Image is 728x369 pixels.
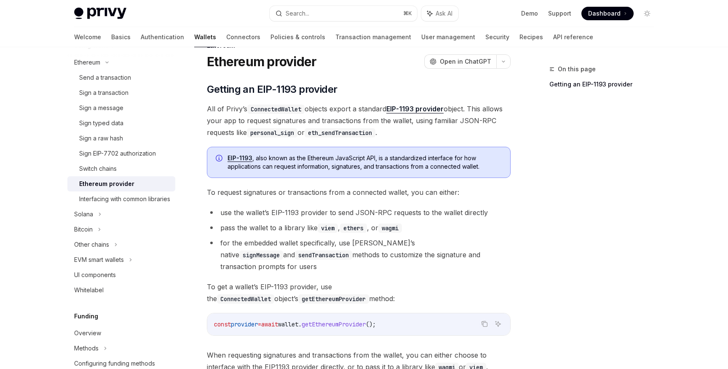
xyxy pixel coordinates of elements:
[386,105,444,113] a: EIP-1193 provider
[67,326,175,341] a: Overview
[492,318,503,329] button: Ask AI
[298,321,302,328] span: .
[207,83,337,96] span: Getting an EIP-1193 provider
[207,237,511,272] li: for the embedded wallet specifically, use [PERSON_NAME]’s native and methods to customize the sig...
[67,283,175,298] a: Whitelabel
[67,267,175,283] a: UI components
[335,27,411,47] a: Transaction management
[436,9,452,18] span: Ask AI
[519,27,543,47] a: Recipes
[67,176,175,191] a: Ethereum provider
[79,118,123,128] div: Sign typed data
[67,131,175,146] a: Sign a raw hash
[424,54,496,69] button: Open in ChatGPT
[74,240,109,250] div: Other chains
[247,128,297,137] code: personal_sign
[366,321,376,328] span: ();
[485,27,509,47] a: Security
[207,54,316,69] h1: Ethereum provider
[67,146,175,161] a: Sign EIP-7702 authorization
[295,250,352,260] code: sendTransaction
[403,10,412,17] span: ⌘ K
[74,270,116,280] div: UI components
[226,27,260,47] a: Connectors
[74,311,98,321] h5: Funding
[207,281,511,304] span: To get a wallet’s EIP-1193 provider, use the object’s method:
[74,209,93,219] div: Solana
[74,27,101,47] a: Welcome
[298,294,369,304] code: getEthereumProvider
[261,321,278,328] span: await
[278,321,298,328] span: wallet
[239,250,283,260] code: signMessage
[270,27,325,47] a: Policies & controls
[231,321,258,328] span: provider
[67,100,175,116] a: Sign a message
[79,148,156,159] div: Sign EIP-7702 authorization
[67,70,175,85] a: Send a transaction
[74,358,155,369] div: Configuring funding methods
[340,224,367,233] code: ethers
[258,321,261,328] span: =
[227,154,252,162] a: EIP-1193
[207,207,511,218] li: use the wallet’s EIP-1193 provider to send JSON-RPC requests to the wallet directly
[305,128,375,137] code: eth_sendTransaction
[79,179,134,189] div: Ethereum provider
[318,224,338,233] code: viem
[67,191,175,207] a: Interfacing with common libraries
[479,318,490,329] button: Copy the contents from the code block
[74,8,126,19] img: light logo
[74,343,99,353] div: Methods
[558,64,596,74] span: On this page
[640,7,654,20] button: Toggle dark mode
[521,9,538,18] a: Demo
[74,224,93,234] div: Bitcoin
[67,85,175,100] a: Sign a transaction
[207,222,511,234] li: pass the wallet to a library like , , or
[553,27,593,47] a: API reference
[270,6,417,21] button: Search...⌘K
[217,294,274,304] code: ConnectedWallet
[440,57,491,66] span: Open in ChatGPT
[79,194,170,204] div: Interfacing with common libraries
[74,328,101,338] div: Overview
[421,27,475,47] a: User management
[79,164,117,174] div: Switch chains
[549,78,661,91] a: Getting an EIP-1193 provider
[286,8,309,19] div: Search...
[141,27,184,47] a: Authentication
[216,155,224,163] svg: Info
[111,27,131,47] a: Basics
[67,116,175,131] a: Sign typed data
[214,321,231,328] span: const
[74,255,124,265] div: EVM smart wallets
[581,7,634,20] a: Dashboard
[421,6,458,21] button: Ask AI
[79,88,128,98] div: Sign a transaction
[588,9,621,18] span: Dashboard
[207,186,511,198] span: To request signatures or transactions from a connected wallet, you can either:
[548,9,571,18] a: Support
[227,154,502,171] span: , also known as the Ethereum JavaScript API, is a standardized interface for how applications can...
[207,103,511,138] span: All of Privy’s objects export a standard object. This allows your app to request signatures and t...
[74,285,104,295] div: Whitelabel
[302,321,366,328] span: getEthereumProvider
[79,103,123,113] div: Sign a message
[74,57,100,67] div: Ethereum
[79,133,123,143] div: Sign a raw hash
[79,73,131,83] div: Send a transaction
[378,224,402,233] code: wagmi
[194,27,216,47] a: Wallets
[67,161,175,176] a: Switch chains
[247,105,305,114] code: ConnectedWallet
